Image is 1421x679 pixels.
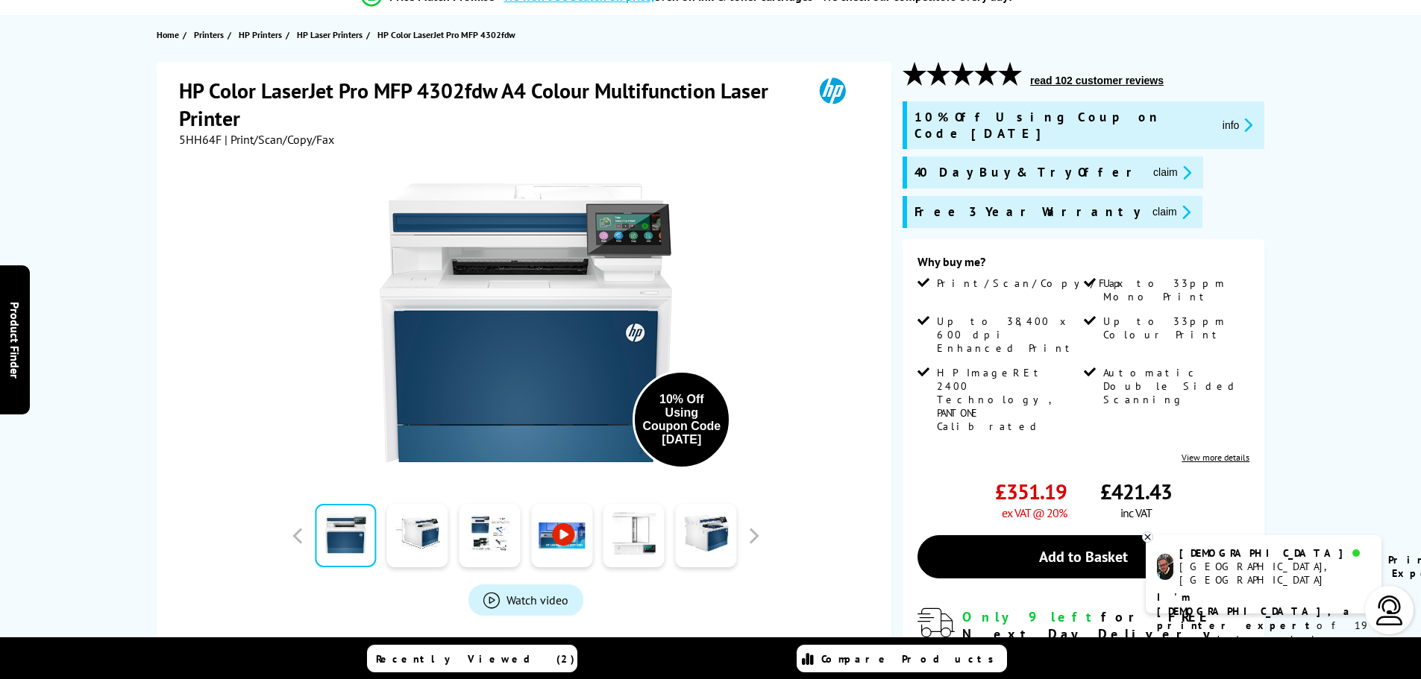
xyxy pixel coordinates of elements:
[157,27,179,42] span: Home
[1026,74,1168,87] button: read 102 customer reviews
[377,27,519,42] a: HP Color LaserJet Pro MFP 4302fdw
[1149,164,1196,181] button: promo-description
[1179,546,1370,560] div: [DEMOGRAPHIC_DATA]
[642,393,721,446] div: 10% Off Using Coupon Code [DATE]
[937,277,1129,290] span: Print/Scan/Copy/Fax
[915,164,1141,181] span: 40 Day Buy & Try Offer
[1103,277,1246,303] span: Up to 33ppm Mono Print
[297,27,363,42] span: HP Laser Printers
[797,645,1007,672] a: Compare Products
[1179,560,1370,587] div: [GEOGRAPHIC_DATA], [GEOGRAPHIC_DATA]
[917,608,1249,677] div: modal_delivery
[239,27,286,42] a: HP Printers
[380,177,672,469] img: HP Color LaserJet Pro MFP 4302fdw
[376,652,575,666] span: Recently Viewed (2)
[297,27,366,42] a: HP Laser Printers
[962,608,1249,642] div: for FREE Next Day Delivery
[1182,452,1249,463] a: View more details
[915,203,1141,221] span: Free 3 Year Warranty
[1103,366,1246,406] span: Automatic Double Sided Scanning
[1002,505,1067,520] span: ex VAT @ 20%
[179,77,798,132] h1: HP Color LaserJet Pro MFP 4302fdw A4 Colour Multifunction Laser Printer
[917,535,1249,578] a: Add to Basket
[1375,596,1405,625] img: user-headset-light.svg
[917,254,1249,277] div: Why buy me?
[915,109,1211,142] span: 10% Off Using Coupon Code [DATE]
[1148,203,1195,221] button: promo-description
[239,27,282,42] span: HP Printers
[1100,478,1172,505] span: £421.43
[7,301,22,378] span: Product Finder
[194,27,228,42] a: Printers
[1120,505,1152,520] span: inc VAT
[1157,590,1354,632] b: I'm [DEMOGRAPHIC_DATA], a printer expert
[937,366,1080,433] span: HP ImageREt 2400 Technology, PANTONE Calibrated
[937,315,1080,355] span: Up to 38,400 x 600 dpi Enhanced Print
[468,584,583,616] a: Product_All_Videos
[367,645,577,672] a: Recently Viewed (2)
[798,77,867,104] img: HP
[225,132,334,147] span: | Print/Scan/Copy/Fax
[157,27,183,42] a: Home
[962,608,1101,625] span: Only 9 left
[1157,554,1173,580] img: chris-livechat.png
[179,132,222,147] span: 5HH64F
[1218,116,1258,133] button: promo-description
[506,593,568,607] span: Watch video
[1157,590,1370,675] p: of 19 years! I can help you choose the right product
[377,27,515,42] span: HP Color LaserJet Pro MFP 4302fdw
[1103,315,1246,341] span: Up to 33ppm Colour Print
[194,27,224,42] span: Printers
[995,478,1067,505] span: £351.19
[821,652,1002,666] span: Compare Products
